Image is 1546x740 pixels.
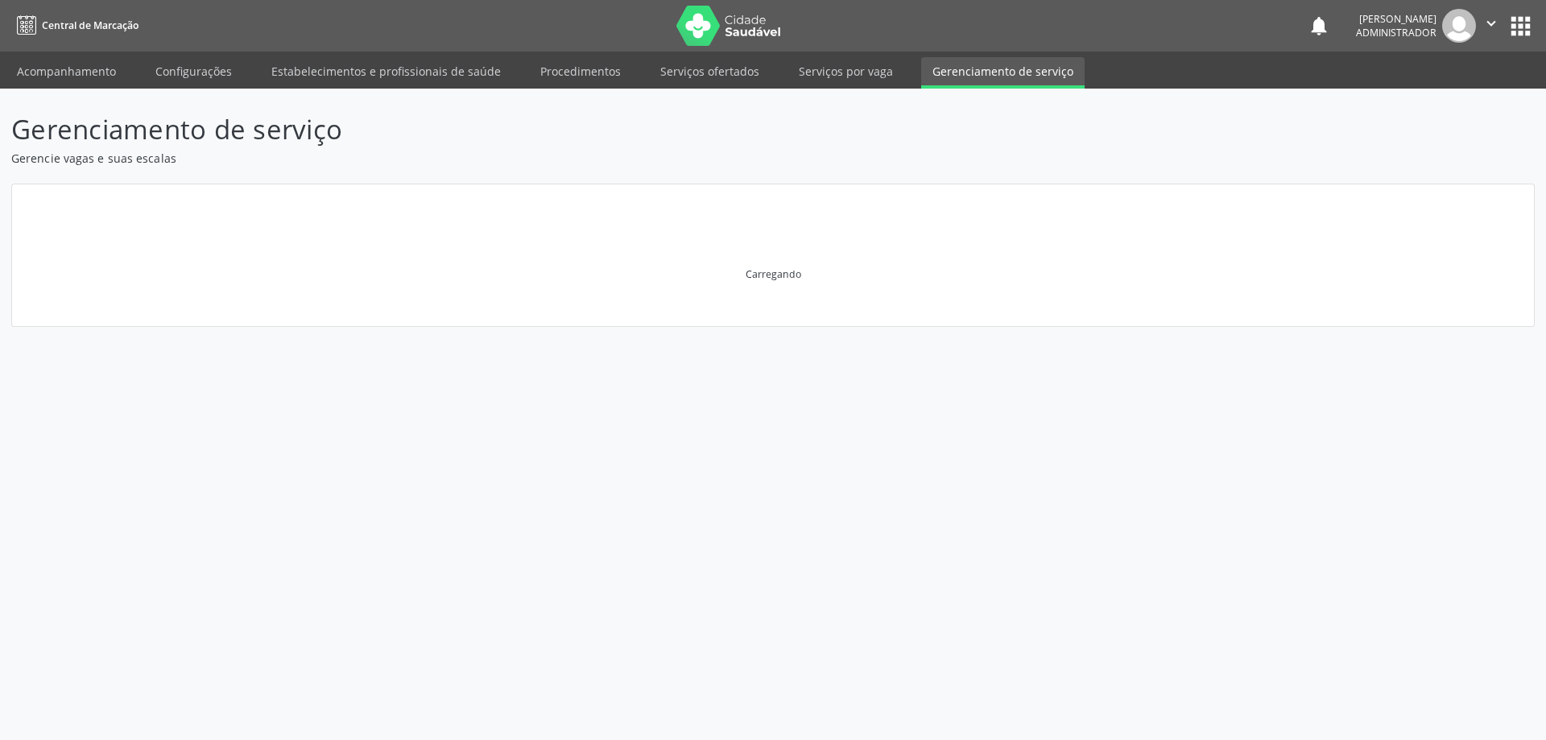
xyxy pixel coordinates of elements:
div: Carregando [746,267,801,281]
button: notifications [1308,14,1330,37]
a: Central de Marcação [11,12,138,39]
button: apps [1507,12,1535,40]
span: Central de Marcação [42,19,138,32]
button:  [1476,9,1507,43]
a: Configurações [144,57,243,85]
a: Acompanhamento [6,57,127,85]
i:  [1482,14,1500,32]
img: img [1442,9,1476,43]
div: [PERSON_NAME] [1356,12,1436,26]
span: Administrador [1356,26,1436,39]
a: Serviços ofertados [649,57,771,85]
a: Procedimentos [529,57,632,85]
p: Gerencie vagas e suas escalas [11,150,1077,167]
a: Serviços por vaga [787,57,904,85]
a: Gerenciamento de serviço [921,57,1085,89]
a: Estabelecimentos e profissionais de saúde [260,57,512,85]
p: Gerenciamento de serviço [11,110,1077,150]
